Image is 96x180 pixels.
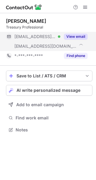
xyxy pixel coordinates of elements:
span: [EMAIL_ADDRESS][DOMAIN_NAME] [14,43,77,49]
span: Find work email [16,115,90,121]
div: Save to List / ATS / CRM [16,73,82,78]
button: Reveal Button [64,53,88,59]
div: [PERSON_NAME] [6,18,46,24]
button: Notes [6,126,92,134]
button: Find work email [6,114,92,122]
button: AI write personalized message [6,85,92,96]
span: Add to email campaign [16,102,64,107]
button: Add to email campaign [6,99,92,110]
span: [EMAIL_ADDRESS][DOMAIN_NAME] [14,34,56,39]
div: Treasury Professional [6,25,92,30]
span: Notes [16,127,90,133]
button: Reveal Button [64,34,88,40]
button: save-profile-one-click [6,70,92,81]
img: ContactOut v5.3.10 [6,4,42,11]
span: AI write personalized message [16,88,80,93]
